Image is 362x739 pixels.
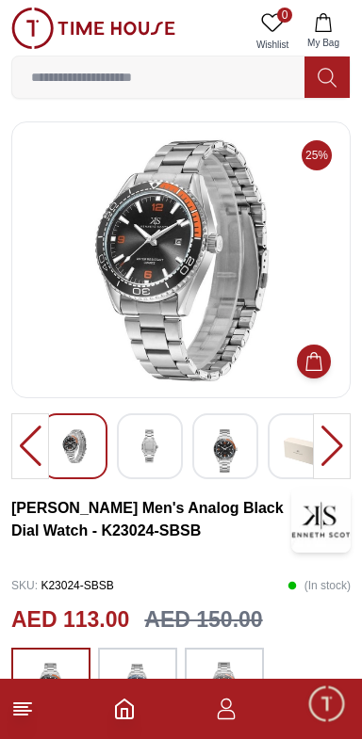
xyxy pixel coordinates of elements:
h3: AED 150.00 [144,603,262,636]
div: Chat Widget [306,683,348,725]
img: ... [114,657,161,721]
img: ... [11,8,175,49]
span: SKU : [11,579,38,592]
img: ... [201,657,248,721]
img: Kenneth Scott Men's Analog Black Dial Watch - K23024-SBSB [27,137,335,382]
button: Add to Cart [297,345,331,378]
span: Wishlist [249,38,296,52]
button: My Bag [296,8,351,56]
img: Kenneth Scott Men's Analog Black Dial Watch - K23024-SBSB [58,429,91,463]
img: Kenneth Scott Men's Analog Black Dial Watch - K23024-SBSB [133,429,167,463]
span: 0 [277,8,292,23]
h3: [PERSON_NAME] Men's Analog Black Dial Watch - K23024-SBSB [11,497,291,542]
h2: AED 113.00 [11,603,129,636]
a: Home [113,698,136,720]
img: ... [27,657,74,721]
img: Kenneth Scott Men's Analog Black Dial Watch - K23024-SBSB [284,429,318,473]
img: Kenneth Scott Men's Analog Black Dial Watch - K23024-SBSB [208,429,242,473]
span: My Bag [300,36,347,50]
a: 0Wishlist [249,8,296,56]
span: 25% [302,140,332,170]
p: ( In stock ) [288,571,351,600]
p: K23024-SBSB [11,571,114,600]
img: Kenneth Scott Men's Analog Black Dial Watch - K23024-SBSB [291,487,351,553]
